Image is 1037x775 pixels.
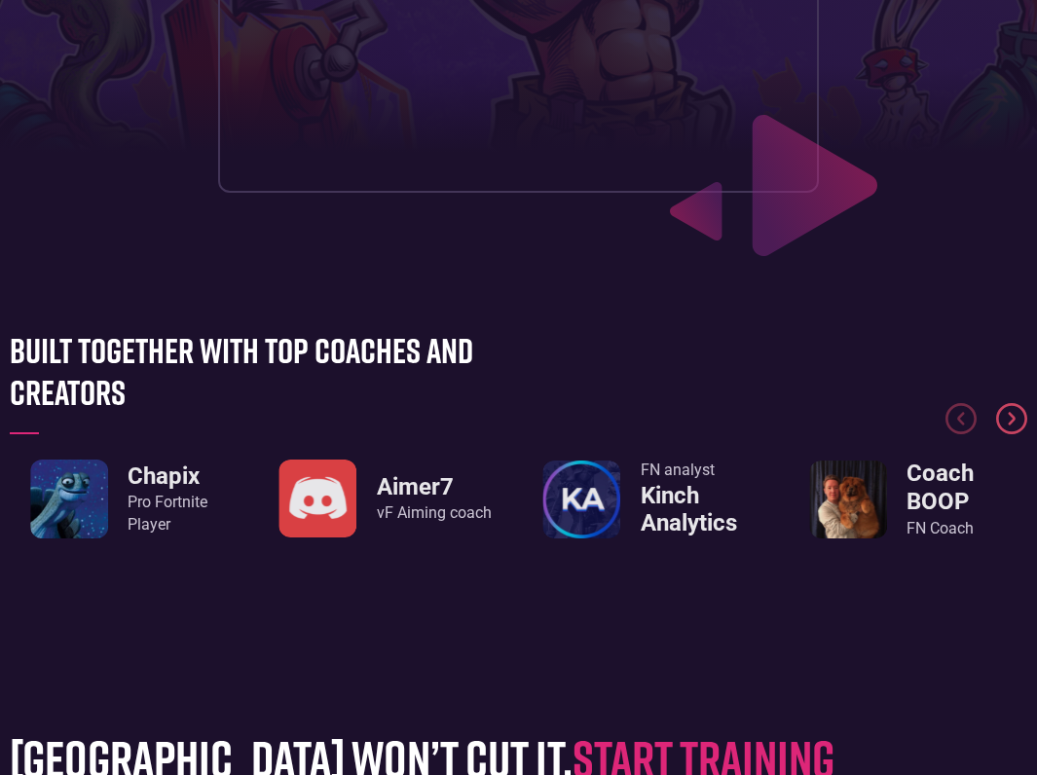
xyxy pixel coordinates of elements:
h3: Chapix [128,462,207,491]
a: Coach BOOPFN Coach [809,460,1027,539]
div: 4 / 8 [543,460,761,539]
div: 5 / 8 [809,460,1027,539]
div: FN analyst [641,460,761,481]
a: Aimer7vF Aiming coach [279,460,492,537]
h3: Kinch Analytics [641,482,761,538]
a: ChapixPro FortnitePlayer [30,460,207,537]
div: 2 / 8 [10,460,228,537]
a: FN analystKinch Analytics [543,460,761,539]
div: Previous slide [945,403,977,452]
div: Next slide [996,403,1027,452]
div: Pro Fortnite Player [128,492,207,535]
div: FN Coach [907,518,1027,539]
div: vF Aiming coach [377,502,492,524]
h3: Coach BOOP [907,460,1027,516]
div: 3 / 8 [277,460,495,537]
div: Next slide [996,403,1027,434]
h3: Aimer7 [377,473,492,501]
